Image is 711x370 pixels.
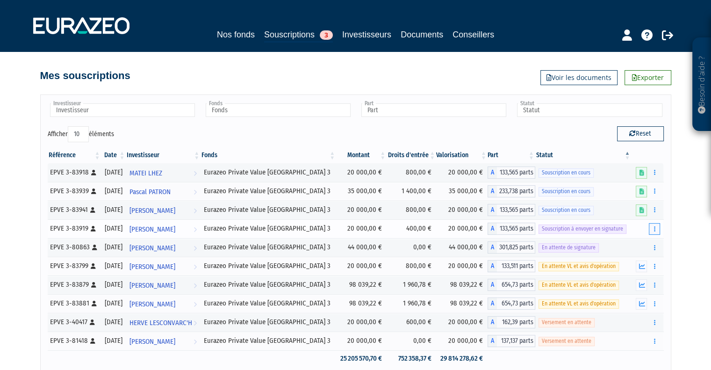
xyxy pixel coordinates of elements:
[401,28,443,41] a: Documents
[540,70,618,85] a: Voir les documents
[336,147,387,163] th: Montant: activer pour trier la colonne par ordre croissant
[101,147,126,163] th: Date: activer pour trier la colonne par ordre croissant
[204,205,333,215] div: Eurazeo Private Value [GEOGRAPHIC_DATA] 3
[436,257,488,276] td: 20 000,00 €
[194,314,197,332] i: Voir l'investisseur
[90,338,95,344] i: [Français] Personne physique
[50,298,98,308] div: EPVE 3-83881
[105,280,123,290] div: [DATE]
[497,297,535,310] span: 654,73 parts
[539,168,594,177] span: Souscription en cours
[33,17,129,34] img: 1732889491-logotype_eurazeo_blanc_rvb.png
[126,294,201,313] a: [PERSON_NAME]
[50,242,98,252] div: EPVE 3-80863
[497,316,535,328] span: 162,39 parts
[50,280,98,290] div: EPVE 3-83879
[387,350,436,367] td: 752 358,37 €
[452,28,494,41] a: Conseillers
[194,202,197,219] i: Voir l'investisseur
[436,276,488,294] td: 98 039,22 €
[91,170,96,175] i: [Français] Personne physique
[387,219,436,238] td: 400,00 €
[126,219,201,238] a: [PERSON_NAME]
[336,313,387,332] td: 20 000,00 €
[488,185,497,197] span: A
[497,167,535,179] span: 133,565 parts
[488,279,497,291] span: A
[539,281,619,290] span: En attente VL et avis d'opération
[387,163,436,182] td: 800,00 €
[194,239,197,257] i: Voir l'investisseur
[488,167,535,179] div: A - Eurazeo Private Value Europe 3
[217,28,255,41] a: Nos fonds
[488,147,535,163] th: Part: activer pour trier la colonne par ordre croissant
[488,185,535,197] div: A - Eurazeo Private Value Europe 3
[204,280,333,290] div: Eurazeo Private Value [GEOGRAPHIC_DATA] 3
[488,316,497,328] span: A
[336,350,387,367] td: 25 205 570,70 €
[436,350,488,367] td: 29 814 278,62 €
[336,163,387,182] td: 20 000,00 €
[105,205,123,215] div: [DATE]
[204,167,333,177] div: Eurazeo Private Value [GEOGRAPHIC_DATA] 3
[488,335,497,347] span: A
[264,28,333,43] a: Souscriptions3
[204,186,333,196] div: Eurazeo Private Value [GEOGRAPHIC_DATA] 3
[387,147,436,163] th: Droits d'entrée: activer pour trier la colonne par ordre croissant
[68,126,89,142] select: Afficheréléments
[50,317,98,327] div: EPVE 3-40417
[336,238,387,257] td: 44 000,00 €
[204,224,333,233] div: Eurazeo Private Value [GEOGRAPHIC_DATA] 3
[92,245,97,250] i: [Français] Personne physique
[194,165,197,182] i: Voir l'investisseur
[90,207,95,213] i: [Français] Personne physique
[535,147,632,163] th: Statut : activer pour trier la colonne par ordre d&eacute;croissant
[91,263,96,269] i: [Français] Personne physique
[126,313,201,332] a: HERVE LESCONVARC'H
[320,30,333,40] span: 3
[50,336,98,346] div: EPVE 3-81418
[105,317,123,327] div: [DATE]
[488,223,535,235] div: A - Eurazeo Private Value Europe 3
[697,43,707,127] p: Besoin d'aide ?
[50,167,98,177] div: EPVE 3-83918
[50,261,98,271] div: EPVE 3-83799
[129,165,162,182] span: MATEI LHEZ
[488,260,497,272] span: A
[488,204,535,216] div: A - Eurazeo Private Value Europe 3
[387,201,436,219] td: 800,00 €
[497,241,535,254] span: 301,825 parts
[539,243,599,252] span: En attente de signature
[617,126,664,141] button: Reset
[126,276,201,294] a: [PERSON_NAME]
[336,294,387,313] td: 98 039,22 €
[625,70,671,85] a: Exporter
[129,221,175,238] span: [PERSON_NAME]
[497,185,535,197] span: 233,738 parts
[488,241,535,254] div: A - Eurazeo Private Value Europe 3
[204,336,333,346] div: Eurazeo Private Value [GEOGRAPHIC_DATA] 3
[40,70,130,81] h4: Mes souscriptions
[129,296,175,313] span: [PERSON_NAME]
[92,301,97,306] i: [Français] Personne physique
[488,297,497,310] span: A
[539,262,619,271] span: En attente VL et avis d'opération
[539,318,595,327] span: Versement en attente
[387,276,436,294] td: 1 960,78 €
[194,221,197,238] i: Voir l'investisseur
[201,147,336,163] th: Fonds: activer pour trier la colonne par ordre croissant
[126,257,201,276] a: [PERSON_NAME]
[488,167,497,179] span: A
[129,202,175,219] span: [PERSON_NAME]
[539,225,626,233] span: Souscription à envoyer en signature
[129,183,171,201] span: Pascal PATRON
[126,332,201,350] a: [PERSON_NAME]
[50,205,98,215] div: EPVE 3-83941
[194,277,197,294] i: Voir l'investisseur
[488,204,497,216] span: A
[336,201,387,219] td: 20 000,00 €
[126,163,201,182] a: MATEI LHEZ
[50,224,98,233] div: EPVE 3-83919
[497,204,535,216] span: 133,565 parts
[48,126,114,142] label: Afficher éléments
